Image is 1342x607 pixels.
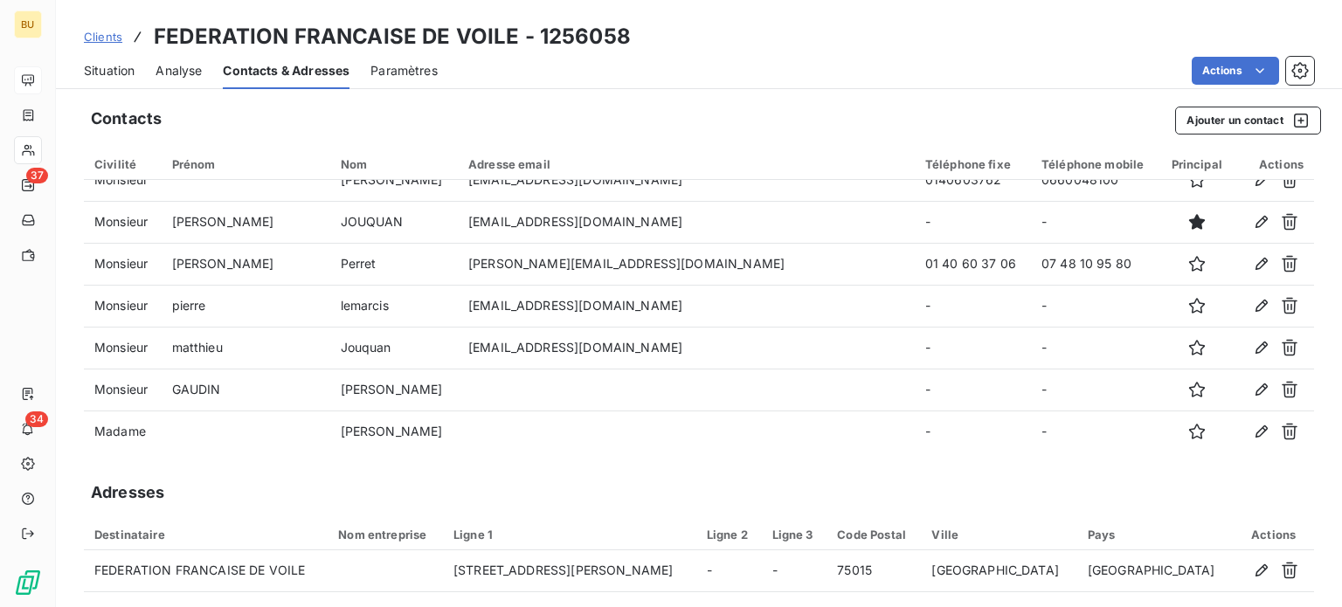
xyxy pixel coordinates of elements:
td: - [1031,327,1159,369]
td: FEDERATION FRANCAISE DE VOILE [84,550,328,592]
td: - [915,285,1031,327]
td: [EMAIL_ADDRESS][DOMAIN_NAME] [458,285,915,327]
td: - [915,369,1031,410]
span: Contacts & Adresses [223,62,349,79]
span: Clients [84,30,122,44]
td: [EMAIL_ADDRESS][DOMAIN_NAME] [458,327,915,369]
td: pierre [162,285,330,327]
div: BU [14,10,42,38]
td: matthieu [162,327,330,369]
td: Jouquan [330,327,458,369]
td: - [915,327,1031,369]
td: GAUDIN [162,369,330,410]
td: JOUQUAN [330,201,458,243]
iframe: Intercom live chat [1283,548,1325,590]
a: Clients [84,28,122,45]
td: - [915,410,1031,452]
div: Pays [1088,528,1222,541]
td: Monsieur [84,201,162,243]
td: [STREET_ADDRESS][PERSON_NAME] [443,550,696,592]
h3: FEDERATION FRANCAISE DE VOILE - 1256058 [154,21,631,52]
div: Prénom [172,157,320,171]
td: Monsieur [84,285,162,327]
td: [PERSON_NAME] [330,159,458,201]
td: - [696,550,762,592]
div: Ligne 2 [707,528,751,541]
div: Actions [1244,157,1304,171]
td: [PERSON_NAME][EMAIL_ADDRESS][DOMAIN_NAME] [458,243,915,285]
td: [GEOGRAPHIC_DATA] [1077,550,1233,592]
td: [EMAIL_ADDRESS][DOMAIN_NAME] [458,159,915,201]
td: lemarcis [330,285,458,327]
td: Monsieur [84,369,162,410]
td: Monsieur [84,159,162,201]
h5: Contacts [91,107,162,131]
td: 0660048100 [1031,159,1159,201]
div: Actions [1243,528,1304,541]
td: - [1031,285,1159,327]
div: Ville [931,528,1066,541]
span: Analyse [156,62,202,79]
div: Ligne 1 [453,528,686,541]
td: [EMAIL_ADDRESS][DOMAIN_NAME] [458,201,915,243]
td: [PERSON_NAME] [162,243,330,285]
span: Paramètres [370,62,438,79]
h5: Adresses [91,480,164,505]
td: [PERSON_NAME] [162,201,330,243]
span: Situation [84,62,135,79]
button: Ajouter un contact [1175,107,1321,135]
td: - [915,201,1031,243]
div: Civilité [94,157,151,171]
div: Nom entreprise [338,528,432,541]
div: Nom [341,157,447,171]
td: 01 40 60 37 06 [915,243,1031,285]
td: - [1031,369,1159,410]
td: [GEOGRAPHIC_DATA] [921,550,1076,592]
td: [PERSON_NAME] [330,369,458,410]
td: [PERSON_NAME] [330,410,458,452]
div: Téléphone fixe [925,157,1020,171]
td: 0140603762 [915,159,1031,201]
span: 34 [25,411,48,427]
span: 37 [26,168,48,183]
div: Code Postal [837,528,910,541]
td: - [762,550,827,592]
td: - [1031,201,1159,243]
img: Logo LeanPay [14,569,42,597]
td: 07 48 10 95 80 [1031,243,1159,285]
div: Ligne 3 [772,528,817,541]
td: Monsieur [84,243,162,285]
td: 75015 [827,550,921,592]
td: Madame [84,410,162,452]
div: Principal [1170,157,1224,171]
td: Monsieur [84,327,162,369]
td: Perret [330,243,458,285]
div: Téléphone mobile [1041,157,1149,171]
div: Adresse email [468,157,904,171]
div: Destinataire [94,528,317,541]
button: Actions [1192,57,1279,85]
td: - [1031,410,1159,452]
